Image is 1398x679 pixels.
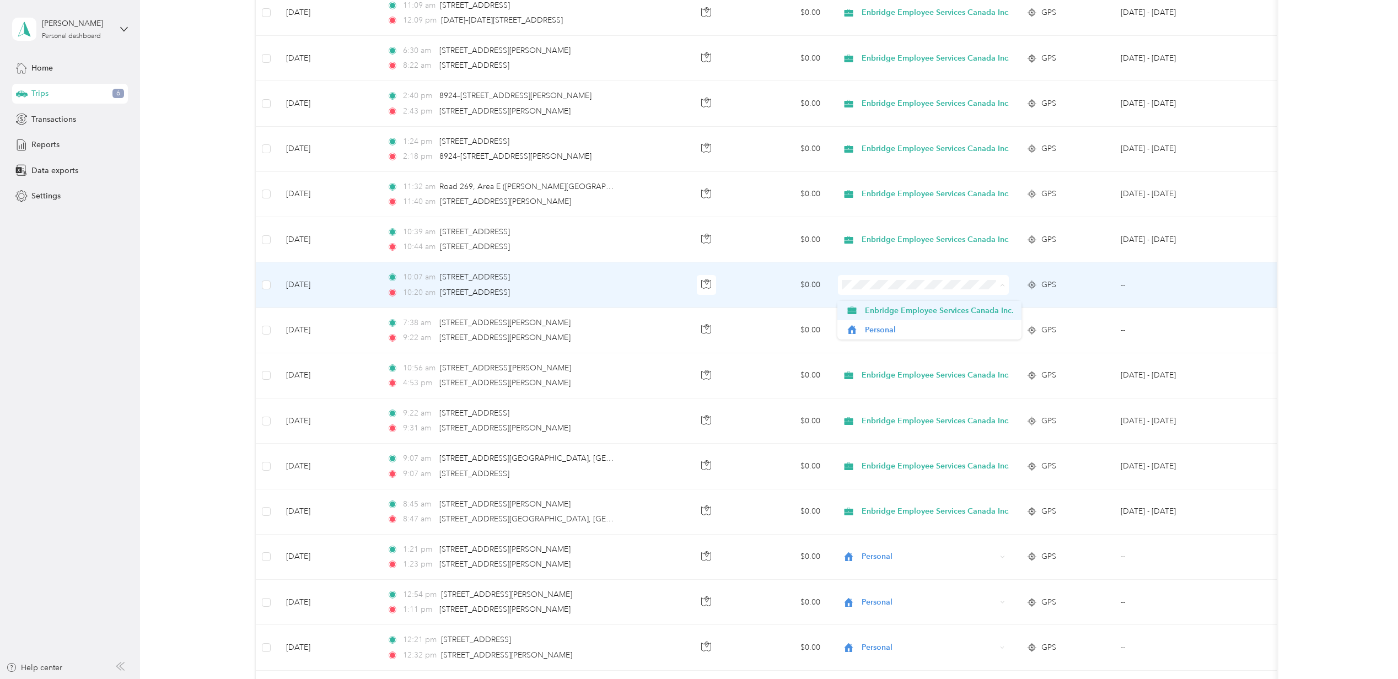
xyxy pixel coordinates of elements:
[735,262,829,308] td: $0.00
[1112,36,1234,81] td: Sep 1 - 30, 2025
[403,634,437,646] span: 12:21 pm
[1041,98,1056,110] span: GPS
[403,543,434,556] span: 1:21 pm
[1112,444,1234,489] td: Sep 1 - 30, 2025
[403,45,434,57] span: 6:30 am
[862,369,1010,381] span: Enbridge Employee Services Canada Inc.
[403,90,434,102] span: 2:40 pm
[277,262,378,308] td: [DATE]
[1041,596,1056,608] span: GPS
[735,444,829,489] td: $0.00
[441,650,572,660] span: [STREET_ADDRESS][PERSON_NAME]
[1041,460,1056,472] span: GPS
[403,317,434,329] span: 7:38 am
[735,36,829,81] td: $0.00
[439,91,592,100] span: 8924–[STREET_ADDRESS][PERSON_NAME]
[862,415,1010,427] span: Enbridge Employee Services Canada Inc.
[862,596,997,608] span: Personal
[403,181,434,193] span: 11:32 am
[735,127,829,172] td: $0.00
[439,152,592,161] span: 8924–[STREET_ADDRESS][PERSON_NAME]
[862,98,1010,110] span: Enbridge Employee Services Canada Inc.
[439,378,571,387] span: [STREET_ADDRESS][PERSON_NAME]
[403,452,434,465] span: 9:07 am
[403,136,434,148] span: 1:24 pm
[31,88,49,99] span: Trips
[403,468,434,480] span: 9:07 am
[403,498,434,510] span: 8:45 am
[440,1,510,10] span: [STREET_ADDRESS]
[439,106,571,116] span: [STREET_ADDRESS][PERSON_NAME]
[31,139,60,150] span: Reports
[1041,52,1056,64] span: GPS
[439,318,571,327] span: [STREET_ADDRESS][PERSON_NAME]
[403,422,434,434] span: 9:31 am
[1041,324,1056,336] span: GPS
[277,353,378,398] td: [DATE]
[1112,535,1234,580] td: --
[403,589,437,601] span: 12:54 pm
[403,649,437,661] span: 12:32 pm
[439,46,571,55] span: [STREET_ADDRESS][PERSON_NAME]
[440,242,510,251] span: [STREET_ADDRESS]
[31,114,76,125] span: Transactions
[439,137,509,146] span: [STREET_ADDRESS]
[277,81,378,126] td: [DATE]
[1041,551,1056,563] span: GPS
[1112,398,1234,444] td: Sep 1 - 30, 2025
[1112,217,1234,262] td: Sep 1 - 30, 2025
[862,551,997,563] span: Personal
[277,308,378,353] td: [DATE]
[1041,642,1056,654] span: GPS
[735,398,829,444] td: $0.00
[1112,127,1234,172] td: Sep 1 - 30, 2025
[6,662,62,673] div: Help center
[403,196,435,208] span: 11:40 am
[862,642,997,654] span: Personal
[42,33,101,40] div: Personal dashboard
[1112,580,1234,625] td: --
[403,362,435,374] span: 10:56 am
[277,398,378,444] td: [DATE]
[735,353,829,398] td: $0.00
[1112,308,1234,353] td: --
[439,559,571,569] span: [STREET_ADDRESS][PERSON_NAME]
[277,217,378,262] td: [DATE]
[441,635,511,644] span: [STREET_ADDRESS]
[277,172,378,217] td: [DATE]
[862,460,1010,472] span: Enbridge Employee Services Canada Inc.
[403,407,434,419] span: 9:22 am
[1112,489,1234,535] td: Sep 1 - 30, 2025
[42,18,111,29] div: [PERSON_NAME]
[403,287,435,299] span: 10:20 am
[865,305,1014,316] span: Enbridge Employee Services Canada Inc.
[403,558,434,570] span: 1:23 pm
[441,15,563,25] span: [DATE]–[DATE][STREET_ADDRESS]
[735,81,829,126] td: $0.00
[439,333,571,342] span: [STREET_ADDRESS][PERSON_NAME]
[441,590,572,599] span: [STREET_ADDRESS][PERSON_NAME]
[1112,81,1234,126] td: Sep 1 - 30, 2025
[1041,369,1056,381] span: GPS
[403,60,434,72] span: 8:22 am
[403,377,434,389] span: 4:53 pm
[1336,617,1398,679] iframe: Everlance-gr Chat Button Frame
[277,580,378,625] td: [DATE]
[735,535,829,580] td: $0.00
[403,150,434,163] span: 2:18 pm
[439,182,981,191] span: Road 269, Area E ([PERSON_NAME][GEOGRAPHIC_DATA]/[GEOGRAPHIC_DATA]), [GEOGRAPHIC_DATA], [GEOGRAPH...
[1041,7,1056,19] span: GPS
[439,469,509,478] span: [STREET_ADDRESS]
[1041,234,1056,246] span: GPS
[1112,262,1234,308] td: --
[735,580,829,625] td: $0.00
[403,241,435,253] span: 10:44 am
[862,234,1010,246] span: Enbridge Employee Services Canada Inc.
[31,190,61,202] span: Settings
[735,308,829,353] td: $0.00
[440,197,571,206] span: [STREET_ADDRESS][PERSON_NAME]
[862,7,1010,19] span: Enbridge Employee Services Canada Inc.
[862,143,1010,155] span: Enbridge Employee Services Canada Inc.
[403,513,434,525] span: 8:47 am
[403,271,435,283] span: 10:07 am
